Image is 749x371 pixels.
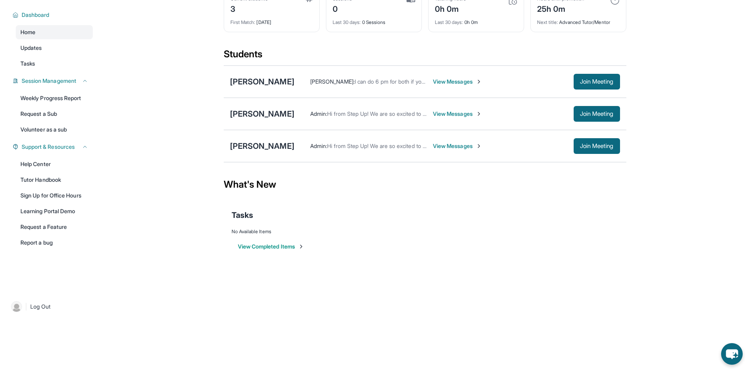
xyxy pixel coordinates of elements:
[16,157,93,171] a: Help Center
[310,110,327,117] span: Admin :
[16,220,93,234] a: Request a Feature
[433,142,482,150] span: View Messages
[327,110,697,117] span: Hi from Step Up! We are so excited to match you with one another. Please use this space to coordi...
[476,143,482,149] img: Chevron-Right
[333,2,352,15] div: 0
[333,15,415,26] div: 0 Sessions
[8,298,93,315] a: |Log Out
[20,44,42,52] span: Updates
[25,302,27,311] span: |
[16,188,93,203] a: Sign Up for Office Hours
[310,143,327,149] span: Admin :
[224,167,626,202] div: What's New
[580,79,614,84] span: Join Meeting
[435,19,463,25] span: Last 30 days :
[580,111,614,116] span: Join Meeting
[230,141,294,152] div: [PERSON_NAME]
[574,106,620,122] button: Join Meeting
[16,236,93,250] a: Report a bug
[435,2,466,15] div: 0h 0m
[16,107,93,121] a: Request a Sub
[16,91,93,105] a: Weekly Progress Report
[20,28,35,36] span: Home
[16,41,93,55] a: Updates
[230,2,268,15] div: 3
[16,57,93,71] a: Tasks
[476,79,482,85] img: Chevron-Right
[18,77,88,85] button: Session Management
[11,301,22,312] img: user-img
[18,143,88,151] button: Support & Resources
[574,138,620,154] button: Join Meeting
[310,78,355,85] span: [PERSON_NAME] :
[30,303,51,311] span: Log Out
[16,122,93,137] a: Volunteer as a sub
[355,78,729,85] span: I can do 6 pm for both if you want, also you can do the 6 pm [DATE] and do the [DATE] session ear...
[16,204,93,218] a: Learning Portal Demo
[433,78,482,86] span: View Messages
[476,111,482,117] img: Chevron-Right
[433,110,482,118] span: View Messages
[574,74,620,90] button: Join Meeting
[537,2,584,15] div: 25h 0m
[16,25,93,39] a: Home
[230,19,256,25] span: First Match :
[580,144,614,148] span: Join Meeting
[333,19,361,25] span: Last 30 days :
[230,108,294,119] div: [PERSON_NAME]
[230,76,294,87] div: [PERSON_NAME]
[22,11,50,19] span: Dashboard
[232,210,253,221] span: Tasks
[20,60,35,68] span: Tasks
[18,11,88,19] button: Dashboard
[22,143,75,151] span: Support & Resources
[16,173,93,187] a: Tutor Handbook
[22,77,76,85] span: Session Management
[230,15,313,26] div: [DATE]
[537,19,558,25] span: Next title :
[721,343,743,365] button: chat-button
[224,48,626,65] div: Students
[238,243,304,250] button: View Completed Items
[537,15,620,26] div: Advanced Tutor/Mentor
[232,228,618,235] div: No Available Items
[435,15,517,26] div: 0h 0m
